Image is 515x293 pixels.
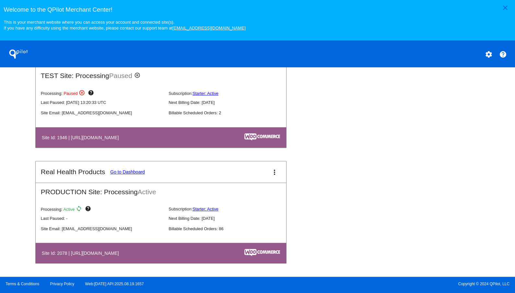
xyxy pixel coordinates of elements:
[169,226,291,231] p: Billable Scheduled Orders: 86
[485,51,492,58] mat-icon: settings
[50,282,75,286] a: Privacy Policy
[169,100,291,105] p: Next Billing Date: [DATE]
[169,110,291,115] p: Billable Scheduled Orders: 2
[76,206,84,213] mat-icon: sync
[244,249,280,256] img: c53aa0e5-ae75-48aa-9bee-956650975ee5
[6,282,39,286] a: Terms & Conditions
[36,183,286,196] h2: PRODUCTION Site: Processing
[41,90,163,97] p: Processing:
[36,67,286,80] h2: TEST Site: Processing
[41,168,105,176] h2: Real Health Products
[88,90,96,97] mat-icon: help
[85,206,92,213] mat-icon: help
[169,216,291,221] p: Next Billing Date: [DATE]
[41,100,163,105] p: Last Paused: [DATE] 13:20:33 UTC
[41,110,163,115] p: Site Email: [EMAIL_ADDRESS][DOMAIN_NAME]
[6,48,31,61] h1: QPilot
[244,133,280,141] img: c53aa0e5-ae75-48aa-9bee-956650975ee5
[41,226,163,231] p: Site Email: [EMAIL_ADDRESS][DOMAIN_NAME]
[109,72,132,79] span: Paused
[271,168,278,176] mat-icon: more_vert
[263,282,509,286] span: Copyright © 2024 QPilot, LLC
[172,26,246,30] a: [EMAIL_ADDRESS][DOMAIN_NAME]
[4,6,511,13] h3: Welcome to the QPilot Merchant Center!
[138,188,156,196] span: Active
[79,90,87,97] mat-icon: pause_circle_outline
[64,91,77,96] span: Paused
[499,51,507,58] mat-icon: help
[501,4,509,12] mat-icon: close
[85,282,144,286] a: Web:[DATE] API:2025.08.19.1657
[193,91,218,96] a: Starter: Active
[4,20,245,30] small: This is your merchant website where you can access your account and connected site(s). If you hav...
[193,207,218,211] a: Starter: Active
[42,251,122,256] h4: Site Id: 2078 | [URL][DOMAIN_NAME]
[64,207,75,211] span: Active
[169,207,291,211] p: Subscription:
[110,169,145,175] a: Go to Dashboard
[42,135,122,140] h4: Site Id: 1946 | [URL][DOMAIN_NAME]
[41,206,163,213] p: Processing:
[41,216,163,221] p: Last Paused: -
[169,91,291,96] p: Subscription:
[134,72,142,80] mat-icon: pause_circle_outline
